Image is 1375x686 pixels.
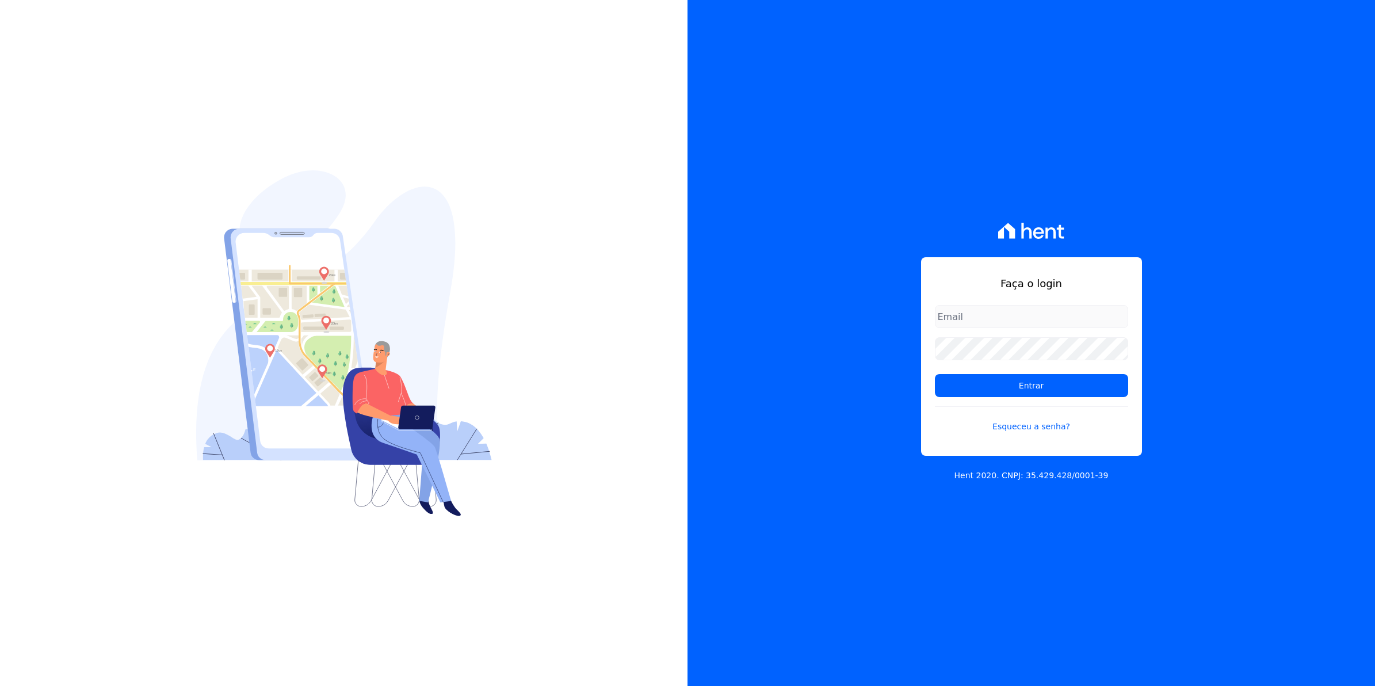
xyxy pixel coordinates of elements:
p: Hent 2020. CNPJ: 35.429.428/0001-39 [954,470,1109,482]
input: Entrar [935,374,1128,397]
img: Login [196,170,492,516]
a: Esqueceu a senha? [935,406,1128,433]
input: Email [935,305,1128,328]
h1: Faça o login [935,276,1128,291]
